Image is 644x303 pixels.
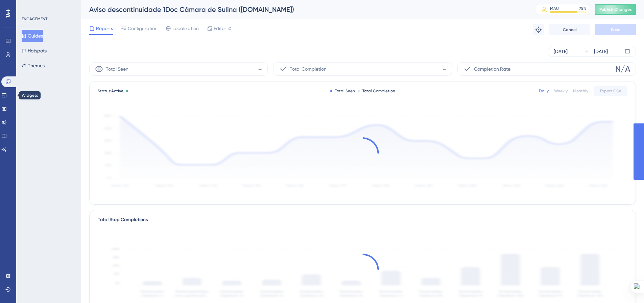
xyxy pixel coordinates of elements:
span: Total Seen [106,65,128,73]
span: Export CSV [600,88,621,94]
span: Configuration [128,24,158,32]
div: Total Completion [358,88,395,94]
div: Weekly [554,88,568,94]
span: Reports [96,24,113,32]
div: [DATE] [554,47,568,55]
span: Save [611,27,620,32]
button: Guides [22,30,43,42]
span: Localization [172,24,199,32]
div: Total Seen [330,88,355,94]
button: Themes [22,60,45,72]
span: Cancel [563,27,577,32]
span: Publish Changes [599,7,632,12]
button: Export CSV [594,86,627,96]
span: Editor [214,24,226,32]
span: Completion Rate [474,65,510,73]
div: [DATE] [594,47,608,55]
div: Aviso descontinuidade 1Doc Câmara de Sulina ([DOMAIN_NAME]) [89,5,519,14]
div: ENGAGEMENT [22,16,47,22]
span: Status: [98,88,123,94]
span: - [442,64,446,74]
span: Total Completion [290,65,327,73]
button: Cancel [549,24,590,35]
div: Total Step Completions [98,216,148,224]
span: - [258,64,262,74]
div: Daily [539,88,549,94]
span: Active [111,89,123,93]
div: 75 % [579,6,587,11]
button: Publish Changes [595,4,636,15]
iframe: UserGuiding AI Assistant Launcher [616,276,636,297]
span: N/A [615,64,630,74]
div: Monthly [573,88,588,94]
button: Save [595,24,636,35]
button: Hotspots [22,45,47,57]
div: MAU [550,6,559,11]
